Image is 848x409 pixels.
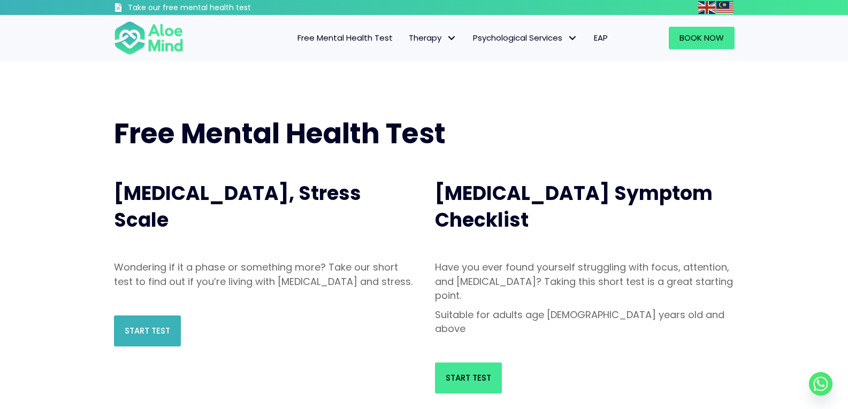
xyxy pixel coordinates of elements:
a: Malay [716,1,735,13]
p: Have you ever found yourself struggling with focus, attention, and [MEDICAL_DATA]? Taking this sh... [435,260,735,302]
a: EAP [586,27,616,49]
p: Wondering if it a phase or something more? Take our short test to find out if you’re living with ... [114,260,414,288]
a: Psychological ServicesPsychological Services: submenu [465,27,586,49]
h3: Take our free mental health test [128,3,308,13]
span: Psychological Services [473,32,578,43]
span: Psychological Services: submenu [565,30,580,46]
a: Free Mental Health Test [289,27,401,49]
span: Free Mental Health Test [114,114,446,153]
a: Take our free mental health test [114,3,308,15]
span: [MEDICAL_DATA], Stress Scale [114,180,361,234]
img: en [698,1,715,14]
a: Start Test [114,315,181,346]
span: Start Test [446,372,491,383]
a: Start Test [435,362,502,393]
span: EAP [594,32,608,43]
span: [MEDICAL_DATA] Symptom Checklist [435,180,713,234]
span: Free Mental Health Test [297,32,393,43]
img: ms [716,1,734,14]
a: English [698,1,716,13]
span: Therapy [409,32,457,43]
span: Book Now [679,32,724,43]
span: Therapy: submenu [444,30,460,46]
a: TherapyTherapy: submenu [401,27,465,49]
span: Start Test [125,325,170,336]
nav: Menu [197,27,616,49]
a: Book Now [669,27,735,49]
a: Whatsapp [809,372,832,396]
p: Suitable for adults age [DEMOGRAPHIC_DATA] years old and above [435,308,735,336]
img: Aloe mind Logo [114,20,184,56]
